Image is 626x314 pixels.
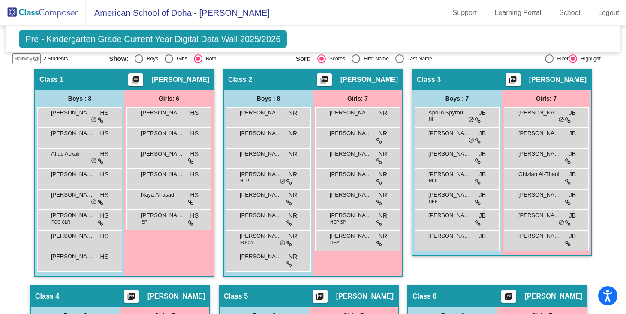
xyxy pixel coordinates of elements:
span: Hallway [14,55,32,63]
span: [PERSON_NAME] [51,211,94,220]
span: Show: [109,55,128,63]
span: JB [569,170,576,179]
span: Class 4 [35,292,59,301]
div: Girls: 7 [313,90,402,107]
mat-icon: picture_as_pdf [319,75,329,87]
span: [PERSON_NAME] [330,191,373,199]
span: NR [379,170,387,179]
a: Support [446,6,484,20]
span: HS [100,129,108,138]
span: HS [100,252,108,261]
span: NR [289,170,297,179]
span: [PERSON_NAME] [141,150,184,158]
span: [PERSON_NAME] [141,129,184,138]
span: [PERSON_NAME] [240,252,283,261]
button: Print Students Details [128,73,143,86]
span: JB [479,191,486,200]
span: SP [141,219,147,225]
span: [PERSON_NAME] [240,232,283,240]
span: [PERSON_NAME] [141,170,184,179]
div: Boys : 8 [224,90,313,107]
span: [PERSON_NAME] [330,108,373,117]
span: [PERSON_NAME] [518,129,561,138]
span: HS [190,170,199,179]
span: [PERSON_NAME] [147,292,205,301]
mat-icon: picture_as_pdf [315,292,325,304]
span: [PERSON_NAME] [51,129,94,138]
span: do_not_disturb_alt [468,137,474,144]
span: do_not_disturb_alt [558,219,564,226]
div: Boys [143,55,158,63]
span: Ghizlan Al-Thani [518,170,561,179]
span: [PERSON_NAME] [240,129,283,138]
span: [PERSON_NAME] [141,108,184,117]
span: Class 3 [417,75,441,84]
span: HS [100,232,108,241]
span: HEP [240,178,249,184]
span: [PERSON_NAME] [428,191,471,199]
span: FOC CLR [51,219,70,225]
span: [PERSON_NAME] [330,150,373,158]
span: do_not_disturb_alt [91,117,97,123]
button: Print Students Details [506,73,521,86]
span: [PERSON_NAME] [518,191,561,199]
span: JB [569,150,576,158]
span: Atlas Ackali [51,150,94,158]
a: Learning Portal [488,6,548,20]
span: JB [569,232,576,241]
span: HS [100,191,108,200]
span: Naya Al-asad [141,191,184,199]
span: [PERSON_NAME] [51,170,94,179]
span: [PERSON_NAME] Harbor [428,170,471,179]
span: [PERSON_NAME] [428,150,471,158]
span: [PERSON_NAME] [51,191,94,199]
mat-radio-group: Select an option [296,54,476,63]
span: [PERSON_NAME] [525,292,582,301]
span: NR [379,211,387,220]
span: do_not_disturb_alt [468,117,474,123]
span: do_not_disturb_alt [280,178,286,185]
span: [PERSON_NAME] [51,108,94,117]
div: Boys : 8 [35,90,124,107]
span: JB [479,150,486,158]
mat-icon: visibility_off [32,55,39,62]
mat-icon: picture_as_pdf [126,292,136,304]
span: [PERSON_NAME] [240,150,283,158]
span: FOC NI [240,239,255,246]
mat-icon: picture_as_pdf [130,75,141,87]
span: [PERSON_NAME] [340,75,398,84]
span: NR [379,129,387,138]
span: Class 1 [39,75,63,84]
a: Logout [591,6,626,20]
span: NR [289,129,297,138]
span: do_not_disturb_alt [91,158,97,164]
span: HS [190,191,199,200]
span: [PERSON_NAME] [336,292,394,301]
mat-icon: picture_as_pdf [503,292,514,304]
div: Filter [554,55,569,63]
span: JB [479,211,486,220]
span: HS [190,129,199,138]
span: [PERSON_NAME] [141,211,184,220]
div: Last Name [404,55,432,63]
span: Apollo Spyrou [428,108,471,117]
span: [PERSON_NAME] [PERSON_NAME] [240,191,283,199]
div: Highlight [577,55,601,63]
div: Girls: 6 [124,90,214,107]
span: [PERSON_NAME] [152,75,209,84]
span: JB [569,129,576,138]
span: [PERSON_NAME] [330,211,373,220]
span: Sort: [296,55,311,63]
button: Print Students Details [124,290,139,303]
span: JB [569,108,576,117]
span: Pre - Kindergarten Grade Current Year Digital Data Wall 2025/2026 [19,30,287,48]
span: [PERSON_NAME] [330,170,373,179]
span: HEP [429,178,438,184]
span: JB [479,232,486,241]
span: Class 6 [412,292,436,301]
div: Both [202,55,217,63]
span: 2 Students [43,55,68,63]
span: [PERSON_NAME] [330,232,373,240]
span: JB [569,211,576,220]
span: HEP SP [330,219,346,225]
